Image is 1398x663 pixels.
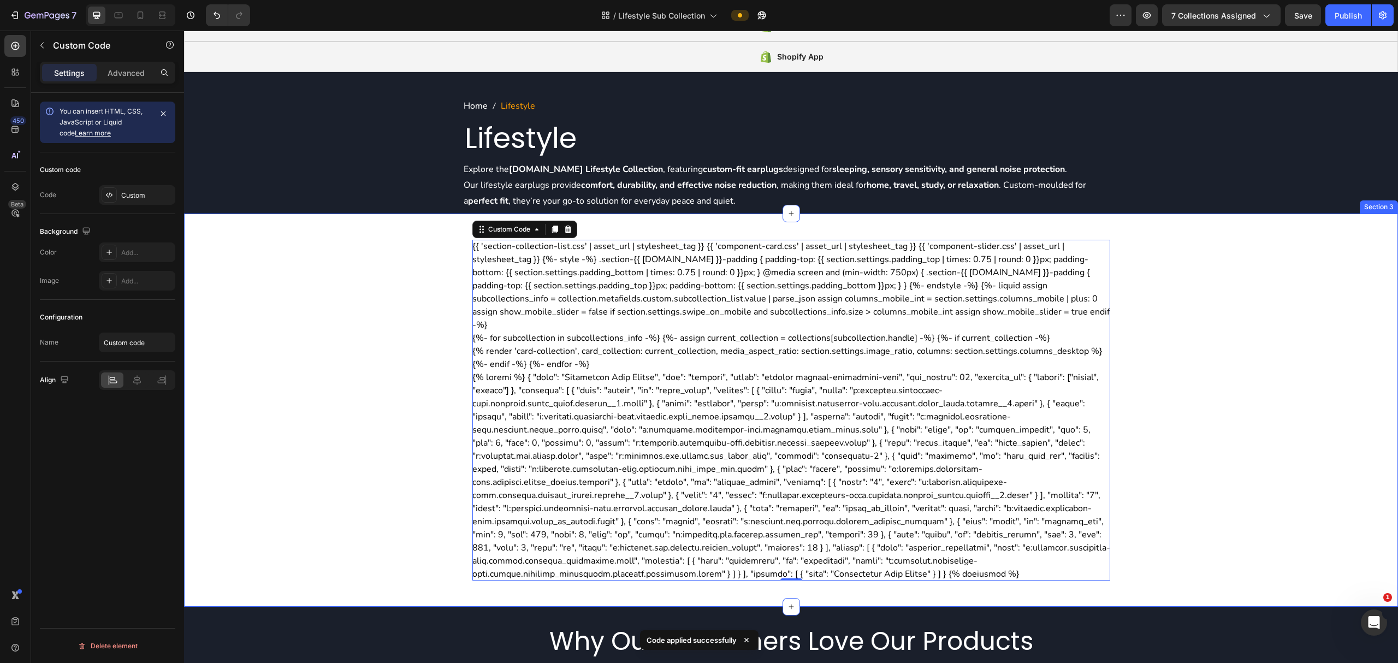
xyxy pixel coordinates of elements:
strong: home, travel, study, or relaxation [683,149,815,161]
div: Align [40,373,71,388]
div: Name [40,338,58,347]
strong: sleeping, sensory sensitivity, and general noise protection [648,133,881,145]
h2: Why Our Customers Love Our Products [280,594,935,629]
p: Read reviews from our customers think of our products [281,630,934,646]
button: 7 [4,4,81,26]
span: / [613,10,616,21]
span: Lifestyle [317,68,351,84]
div: Delete element [78,640,138,653]
h1: Lifestyle [280,88,935,127]
iframe: Intercom live chat [1361,609,1387,636]
button: Save [1285,4,1321,26]
p: Settings [54,67,85,79]
iframe: Design area [184,31,1398,663]
strong: perfect fit [284,164,324,176]
div: {{ 'section-collection-list.css' | asset_url | stylesheet_tag }} {{ 'component-card.css' | asset_... [288,209,926,550]
button: Delete element [40,637,175,655]
div: Background [40,224,93,239]
li: {% render 'card-collection', card_collection: current_collection, media_aspect_ratio: section.set... [288,314,926,327]
div: Color [40,247,57,257]
span: 1 [1383,593,1392,602]
div: Custom Code [302,194,348,204]
a: Learn more [75,129,111,137]
div: 450 [10,116,26,125]
div: Image [40,276,59,286]
p: Custom Code [53,39,146,52]
button: 7 collections assigned [1162,4,1281,26]
div: Publish [1335,10,1362,21]
div: Add... [121,248,173,258]
p: Explore the , featuring designed for . [280,133,883,145]
nav: breadcrumb [280,68,935,84]
div: Beta [8,200,26,209]
div: Configuration [40,312,82,322]
p: Advanced [108,67,145,79]
span: 7 collections assigned [1171,10,1256,21]
span: Home [280,68,304,84]
strong: [DOMAIN_NAME] Lifestyle Collection [325,133,479,145]
button: Publish [1325,4,1371,26]
div: Undo/Redo [206,4,250,26]
div: Add... [121,276,173,286]
div: Custom [121,191,173,200]
p: Our lifestyle earplugs provide , making them ideal for . Custom-moulded for a , they’re your go-t... [280,149,902,176]
div: Section 3 [1178,171,1212,181]
strong: comfort, durability, and effective noise reduction [397,149,593,161]
span: Lifestyle Sub Collection [618,10,705,21]
strong: custom-fit earplugs [519,133,599,145]
span: You can insert HTML, CSS, JavaScript or Liquid code [60,107,143,137]
div: Custom code [40,165,81,175]
div: Code [40,190,56,200]
p: 7 [72,9,76,22]
ul: {%- for subcollection in subcollections_info -%} {%- assign current_collection = collections[subc... [288,301,926,340]
p: Code applied successfully [647,635,737,646]
span: Save [1294,11,1312,20]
